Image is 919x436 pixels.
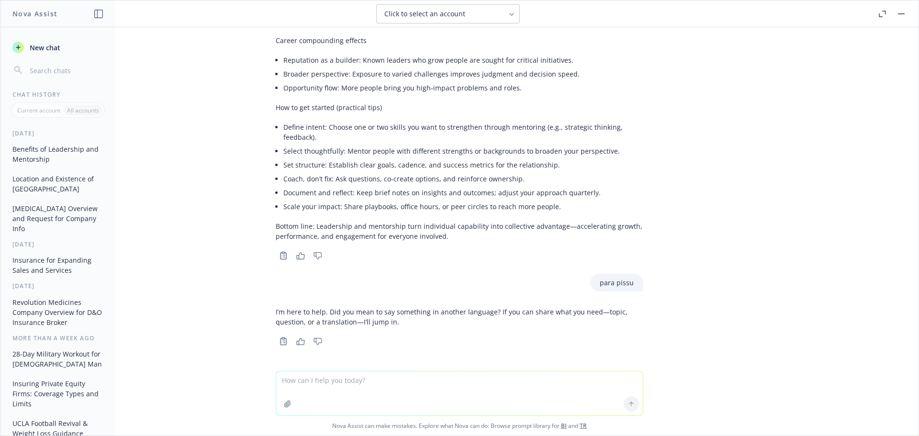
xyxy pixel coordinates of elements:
button: Benefits of Leadership and Mentorship [9,141,108,167]
li: Define intent: Choose one or two skills you want to strengthen through mentoring (e.g., strategic... [283,120,643,144]
svg: Copy to clipboard [279,251,288,260]
p: All accounts [67,106,99,114]
li: Opportunity flow: More people bring you high‑impact problems and roles. [283,81,643,95]
div: [DATE] [1,282,115,290]
button: Location and Existence of [GEOGRAPHIC_DATA] [9,171,108,197]
p: Career compounding effects [276,35,643,45]
button: Revolution Medicines Company Overview for D&O Insurance Broker [9,294,108,330]
li: Document and reflect: Keep brief notes on insights and outcomes; adjust your approach quarterly. [283,186,643,200]
a: TR [580,422,587,430]
li: Reputation as a builder: Known leaders who grow people are sought for critical initiatives. [283,53,643,67]
input: Search chats [28,64,104,77]
p: Current account [17,106,60,114]
button: [MEDICAL_DATA] Overview and Request for Company Info [9,201,108,236]
div: [DATE] [1,240,115,248]
li: Broader perspective: Exposure to varied challenges improves judgment and decision speed. [283,67,643,81]
span: New chat [28,43,60,53]
p: para pissu [600,278,634,288]
p: How to get started (practical tips) [276,102,643,112]
li: Set structure: Establish clear goals, cadence, and success metrics for the relationship. [283,158,643,172]
div: More than a week ago [1,334,115,342]
a: BI [561,422,567,430]
p: Bottom line: Leadership and mentorship turn individual capability into collective advantage—accel... [276,221,643,241]
li: Scale your impact: Share playbooks, office hours, or peer circles to reach more people. [283,200,643,213]
button: 28-Day Military Workout for [DEMOGRAPHIC_DATA] Man [9,346,108,372]
span: Nova Assist can make mistakes. Explore what Nova can do: Browse prompt library for and [4,416,915,436]
p: I’m here to help. Did you mean to say something in another language? If you can share what you ne... [276,307,643,327]
button: Thumbs down [310,249,325,262]
span: Click to select an account [384,9,465,19]
div: Chat History [1,90,115,99]
svg: Copy to clipboard [279,337,288,346]
li: Select thoughtfully: Mentor people with different strengths or backgrounds to broaden your perspe... [283,144,643,158]
li: Coach, don’t fix: Ask questions, co‑create options, and reinforce ownership. [283,172,643,186]
button: Click to select an account [376,4,520,23]
button: Insuring Private Equity Firms: Coverage Types and Limits [9,376,108,412]
h1: Nova Assist [12,9,57,19]
button: New chat [9,39,108,56]
button: Thumbs down [310,335,325,348]
div: [DATE] [1,129,115,137]
button: Insurance for Expanding Sales and Services [9,252,108,278]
